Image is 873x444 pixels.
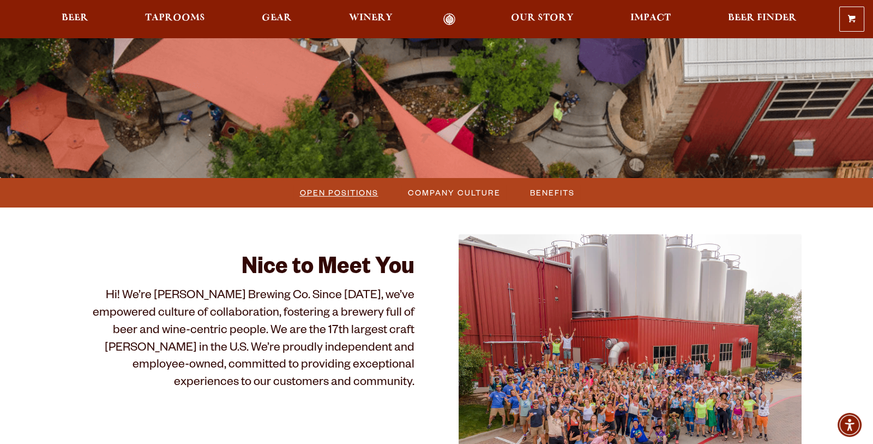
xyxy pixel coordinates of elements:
[630,14,671,22] span: Impact
[62,14,88,22] span: Beer
[342,13,400,26] a: Winery
[511,14,574,22] span: Our Story
[93,290,414,390] span: Hi! We’re [PERSON_NAME] Brewing Co. Since [DATE], we’ve empowered culture of collaboration, foste...
[727,14,796,22] span: Beer Finder
[504,13,581,26] a: Our Story
[300,185,378,200] span: Open Positions
[720,13,803,26] a: Beer Finder
[530,185,575,200] span: Benefits
[523,185,580,200] a: Benefits
[262,14,292,22] span: Gear
[401,185,506,200] a: Company Culture
[349,14,393,22] span: Winery
[145,14,205,22] span: Taprooms
[138,13,212,26] a: Taprooms
[408,185,501,200] span: Company Culture
[838,413,862,437] div: Accessibility Menu
[71,256,415,282] h2: Nice to Meet You
[623,13,678,26] a: Impact
[255,13,299,26] a: Gear
[293,185,384,200] a: Open Positions
[55,13,95,26] a: Beer
[429,13,470,26] a: Odell Home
